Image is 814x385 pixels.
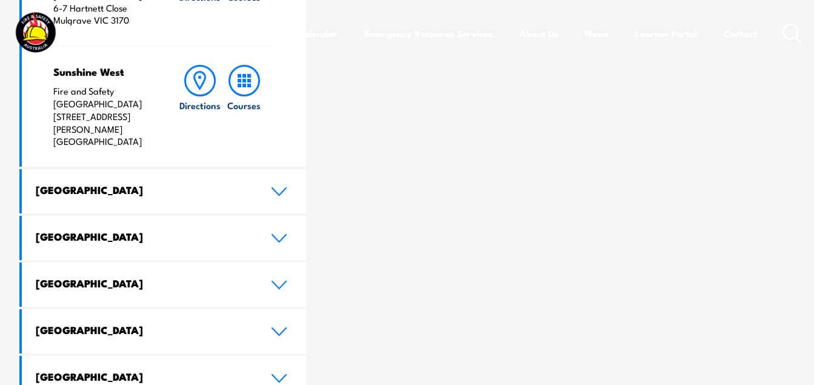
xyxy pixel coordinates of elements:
[227,99,261,112] h6: Courses
[36,230,253,243] h4: [GEOGRAPHIC_DATA]
[53,85,155,148] p: Fire and Safety [GEOGRAPHIC_DATA] [STREET_ADDRESS][PERSON_NAME] [GEOGRAPHIC_DATA]
[178,65,222,148] a: Directions
[22,309,307,353] a: [GEOGRAPHIC_DATA]
[519,19,558,48] a: About Us
[635,19,697,48] a: Learner Portal
[724,19,757,48] a: Contact
[179,99,221,112] h6: Directions
[222,65,266,148] a: Courses
[266,19,338,48] a: Course Calendar
[205,19,239,48] a: Courses
[53,65,155,78] h4: Sunshine West
[36,323,253,336] h4: [GEOGRAPHIC_DATA]
[36,183,253,196] h4: [GEOGRAPHIC_DATA]
[22,169,307,213] a: [GEOGRAPHIC_DATA]
[36,276,253,290] h4: [GEOGRAPHIC_DATA]
[585,19,609,48] a: News
[36,370,253,383] h4: [GEOGRAPHIC_DATA]
[22,263,307,307] a: [GEOGRAPHIC_DATA]
[22,216,307,260] a: [GEOGRAPHIC_DATA]
[364,19,493,48] a: Emergency Response Services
